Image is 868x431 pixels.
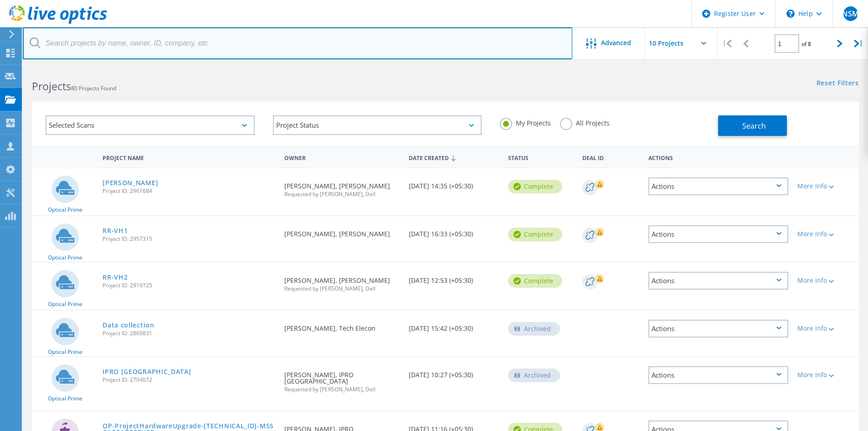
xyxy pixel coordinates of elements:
[648,320,788,338] div: Actions
[284,286,399,291] span: Requested by [PERSON_NAME], Dell
[280,357,404,401] div: [PERSON_NAME], IPRO [GEOGRAPHIC_DATA]
[404,357,503,387] div: [DATE] 10:27 (+05:30)
[508,180,562,193] div: Complete
[404,216,503,246] div: [DATE] 16:33 (+05:30)
[284,387,399,392] span: Requested by [PERSON_NAME], Dell
[48,255,82,260] span: Optical Prime
[273,115,482,135] div: Project Status
[718,27,736,60] div: |
[718,115,787,136] button: Search
[103,188,275,194] span: Project ID: 2961684
[48,301,82,307] span: Optical Prime
[578,149,644,166] div: Deal Id
[48,207,82,213] span: Optical Prime
[797,231,854,237] div: More Info
[280,216,404,246] div: [PERSON_NAME], [PERSON_NAME]
[71,84,116,92] span: 80 Projects Found
[103,369,191,375] a: IPRO [GEOGRAPHIC_DATA]
[103,322,154,328] a: Data collection
[500,118,551,126] label: My Projects
[508,274,562,288] div: Complete
[648,177,788,195] div: Actions
[508,228,562,241] div: Complete
[103,377,275,383] span: Project ID: 2704072
[786,10,795,18] svg: \n
[601,40,631,46] span: Advanced
[648,366,788,384] div: Actions
[103,228,128,234] a: RR-VH1
[404,263,503,293] div: [DATE] 12:53 (+05:30)
[280,263,404,301] div: [PERSON_NAME], [PERSON_NAME]
[103,180,158,186] a: [PERSON_NAME]
[404,311,503,341] div: [DATE] 15:42 (+05:30)
[801,40,811,48] span: of 8
[648,272,788,290] div: Actions
[797,325,854,332] div: More Info
[849,27,868,60] div: |
[508,322,560,336] div: Archived
[508,369,560,382] div: Archived
[48,349,82,355] span: Optical Prime
[842,10,859,17] span: NSM
[280,311,404,341] div: [PERSON_NAME], Tech Elecon
[560,118,610,126] label: All Projects
[404,149,503,166] div: Date Created
[280,168,404,206] div: [PERSON_NAME], [PERSON_NAME]
[742,121,766,131] span: Search
[503,149,578,166] div: Status
[23,27,572,59] input: Search projects by name, owner, ID, company, etc
[797,372,854,378] div: More Info
[103,331,275,336] span: Project ID: 2869831
[9,19,107,26] a: Live Optics Dashboard
[103,274,128,280] a: RR-VH2
[404,168,503,198] div: [DATE] 14:35 (+05:30)
[98,149,280,166] div: Project Name
[284,192,399,197] span: Requested by [PERSON_NAME], Dell
[797,183,854,189] div: More Info
[103,283,275,288] span: Project ID: 2919725
[817,80,859,88] a: Reset Filters
[644,149,793,166] div: Actions
[46,115,255,135] div: Selected Scans
[280,149,404,166] div: Owner
[797,277,854,284] div: More Info
[32,79,71,93] b: Projects
[648,225,788,243] div: Actions
[48,396,82,401] span: Optical Prime
[103,236,275,242] span: Project ID: 2957315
